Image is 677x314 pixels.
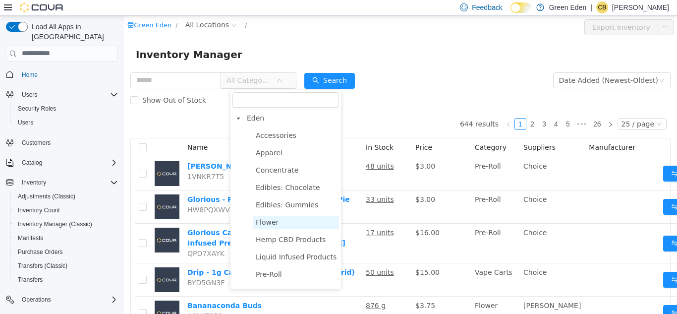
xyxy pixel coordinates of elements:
[22,159,42,167] span: Catalog
[596,1,608,13] div: Christa Bumpous
[14,232,47,244] a: Manifests
[10,203,122,217] button: Inventory Count
[31,285,56,310] img: Bananaconda Buds placeholder
[426,102,438,114] li: 4
[18,89,118,101] span: Users
[450,102,466,114] span: •••
[123,98,140,106] span: Eden
[242,286,262,294] u: 876 g
[391,102,402,114] li: 1
[63,180,226,188] a: Glorious - Pre-Roll - 1g Frosted Truffle Pie
[427,103,438,114] a: 4
[291,146,311,154] span: $3.00
[460,3,534,19] button: Export Inventory
[466,103,480,114] a: 26
[438,102,450,114] li: 5
[129,148,215,161] span: Concentrate
[481,102,493,114] li: Next Page
[120,96,215,109] span: Eden
[129,252,215,265] span: Pre-Roll
[132,237,213,245] span: Liquid Infused Products
[14,204,64,216] a: Inventory Count
[14,204,118,216] span: Inventory Count
[291,252,316,260] span: $15.00
[52,5,54,13] span: /
[414,102,426,114] li: 3
[534,3,550,19] button: icon: ellipsis
[14,218,96,230] a: Inventory Manager (Classic)
[498,103,530,114] div: 25 / page
[242,146,270,154] u: 48 units
[391,103,402,114] a: 1
[399,286,457,294] span: [PERSON_NAME]
[63,286,138,294] a: Bananaconda Buds
[129,200,215,213] span: Flower
[10,259,122,273] button: Transfers (Classic)
[132,150,174,158] span: Concentrate
[63,146,203,154] a: [PERSON_NAME] Monsoon Pre-Rolls
[3,5,48,13] a: icon: shopGreen Eden
[539,183,585,199] button: icon: swapMove
[31,145,56,170] img: Nola Monsoon Pre-Rolls placeholder
[347,141,395,175] td: Pre-Roll
[63,296,99,304] span: A6LKE258
[351,127,383,135] span: Category
[10,116,122,129] button: Users
[22,71,38,79] span: Home
[399,146,423,154] span: Choice
[14,260,71,272] a: Transfers (Classic)
[415,103,426,114] a: 3
[14,103,118,115] span: Security Roles
[510,2,531,13] input: Dark Mode
[63,157,100,165] span: 1VNKR7T5
[132,254,158,262] span: Pre-Roll
[18,89,41,101] button: Users
[10,189,122,203] button: Adjustments (Classic)
[63,234,101,242] span: QPD7XAYK
[2,135,122,150] button: Customers
[291,213,316,221] span: $16.00
[14,274,47,286] a: Transfers
[14,190,118,202] span: Adjustments (Classic)
[590,1,592,13] p: |
[129,130,215,144] span: Apparel
[129,235,215,248] span: Liquid Infused Products
[399,180,423,188] span: Choice
[2,293,122,307] button: Operations
[14,190,79,202] a: Adjustments (Classic)
[2,67,122,82] button: Home
[18,137,55,149] a: Customers
[10,217,122,231] button: Inventory Manager (Classic)
[132,220,202,228] span: Hemp CBD Products
[472,2,502,12] span: Feedback
[14,80,86,88] span: Show Out of Stock
[10,231,122,245] button: Manifests
[435,57,534,72] div: Date Added (Newest-Oldest)
[20,2,64,12] img: Cova
[382,106,388,112] i: icon: left
[12,31,124,47] span: Inventory Manager
[63,127,84,135] span: Name
[439,103,450,114] a: 5
[14,117,37,128] a: Users
[18,206,60,214] span: Inventory Count
[347,248,395,281] td: Vape Carts
[31,212,56,237] img: Glorious Cannabis Co. - Fire Styxx 0.5g Infused Pre-Roll (4pk) - Rose Rush placeholder
[403,103,414,114] a: 2
[31,179,56,203] img: Glorious - Pre-Roll - 1g Frosted Truffle Pie placeholder
[2,156,122,170] button: Catalog
[129,165,215,179] span: Edibles: Chocolate
[347,175,395,208] td: Pre-Roll
[153,62,159,68] i: icon: down
[63,252,231,260] a: Drip - 1g Cartridge - White Widow (Hybrid)
[18,119,33,126] span: Users
[539,220,585,236] button: icon: swapMove
[532,105,538,112] i: icon: down
[242,213,270,221] u: 17 units
[18,234,43,242] span: Manifests
[14,218,118,230] span: Inventory Manager (Classic)
[598,1,607,13] span: CB
[129,113,215,126] span: Accessories
[402,102,414,114] li: 2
